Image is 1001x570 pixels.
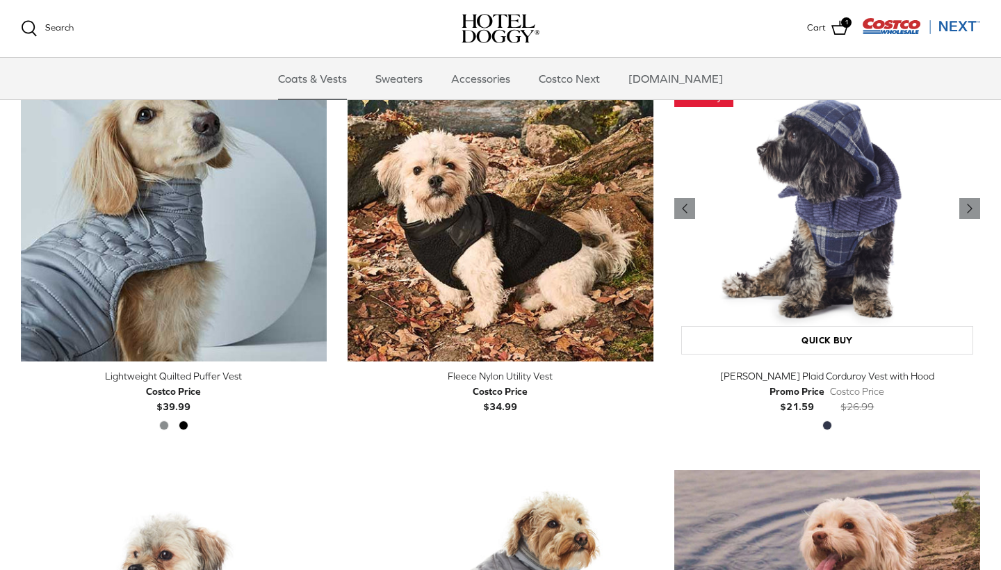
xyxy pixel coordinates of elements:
a: Fleece Nylon Utility Vest [348,56,653,361]
div: Costco Price [830,384,884,399]
a: Lightweight Quilted Puffer Vest Costco Price$39.99 [21,368,327,415]
a: [DOMAIN_NAME] [616,58,735,99]
b: $34.99 [473,384,528,412]
a: Sweaters [363,58,435,99]
b: $21.59 [770,384,824,412]
span: Cart [807,21,826,35]
img: hoteldoggycom [462,14,539,43]
a: Previous [959,198,980,219]
a: Costco Next [526,58,612,99]
a: Lightweight Quilted Puffer Vest [21,56,327,361]
a: Search [21,20,74,37]
div: Promo Price [770,384,824,399]
a: Visit Costco Next [862,26,980,37]
div: Lightweight Quilted Puffer Vest [21,368,327,384]
a: Fleece Nylon Utility Vest Costco Price$34.99 [348,368,653,415]
img: Costco Next [862,17,980,35]
a: Coats & Vests [266,58,359,99]
a: Cart 1 [807,19,848,38]
div: [PERSON_NAME] Plaid Corduroy Vest with Hood [674,368,980,384]
a: hoteldoggy.com hoteldoggycom [462,14,539,43]
a: Quick buy [681,326,973,355]
div: Costco Price [473,384,528,399]
a: Previous [674,198,695,219]
a: [PERSON_NAME] Plaid Corduroy Vest with Hood Promo Price$21.59 Costco Price$26.99 [674,368,980,415]
s: $26.99 [840,401,874,412]
span: Search [45,22,74,33]
div: Costco Price [146,384,201,399]
div: Fleece Nylon Utility Vest [348,368,653,384]
b: $39.99 [146,384,201,412]
a: Accessories [439,58,523,99]
span: 1 [841,17,852,28]
a: Melton Plaid Corduroy Vest with Hood [674,56,980,361]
